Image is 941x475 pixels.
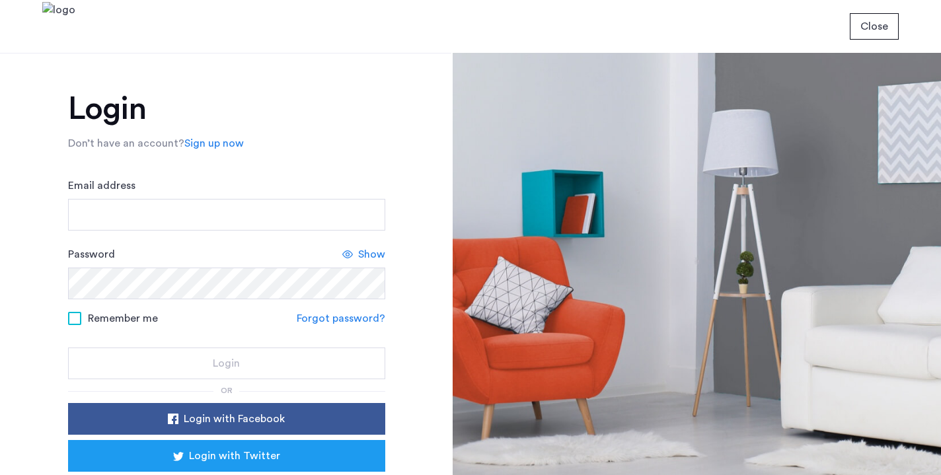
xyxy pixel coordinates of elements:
[297,311,385,326] a: Forgot password?
[850,13,899,40] button: button
[68,138,184,149] span: Don’t have an account?
[184,411,285,427] span: Login with Facebook
[68,440,385,472] button: button
[68,347,385,379] button: button
[221,386,233,394] span: or
[42,2,75,52] img: logo
[68,246,115,262] label: Password
[88,311,158,326] span: Remember me
[213,355,240,371] span: Login
[860,18,888,34] span: Close
[184,135,244,151] a: Sign up now
[68,178,135,194] label: Email address
[189,448,280,464] span: Login with Twitter
[68,93,385,125] h1: Login
[358,246,385,262] span: Show
[68,403,385,435] button: button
